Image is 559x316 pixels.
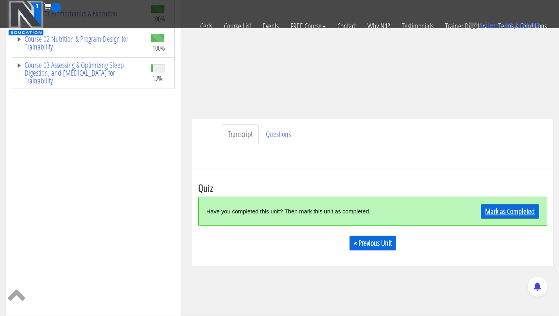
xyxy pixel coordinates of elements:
[260,124,297,144] a: Questions
[349,236,396,250] a: « Previous Unit
[481,204,539,219] a: Mark as Completed
[152,44,165,52] span: 100%
[222,124,259,144] a: Transcript
[439,12,493,40] a: Trainer Directory
[505,21,509,30] span: $
[493,12,553,40] a: Terms & Conditions
[486,21,502,30] span: item:
[198,183,547,193] h3: Quiz
[16,35,143,51] a: Course 02 Nutrition & Program Design for Trainability
[194,12,218,40] a: Certs
[505,21,539,30] bdi: 1,500.00
[362,12,396,40] a: Why N1?
[218,12,257,40] a: Course List
[51,3,61,12] span: 1
[331,12,362,40] a: Contact
[16,61,143,85] a: Course 03 Assessing & Optimizing Sleep Digestion, and [MEDICAL_DATA] for Trainability
[285,12,331,40] a: FREE Course
[8,0,44,36] img: n1-education
[396,12,439,40] a: Testimonials
[257,12,285,40] a: Events
[469,21,539,30] a: 1 item: $1,500.00
[469,21,477,29] img: icon11.png
[206,203,452,220] div: Have you completed this unit? Then mark this unit as completed.
[44,1,61,11] a: 1
[152,74,162,82] span: 13%
[479,21,483,30] span: 1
